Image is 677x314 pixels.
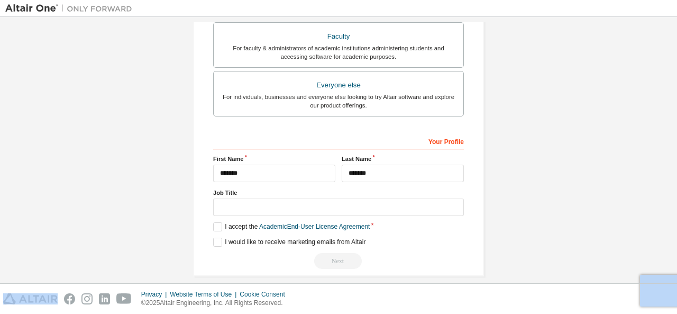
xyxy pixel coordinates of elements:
[116,293,132,304] img: youtube.svg
[220,93,457,110] div: For individuals, businesses and everyone else looking to try Altair software and explore our prod...
[141,299,291,308] p: © 2025 Altair Engineering, Inc. All Rights Reserved.
[213,253,464,269] div: Provide a valid email to continue
[141,290,170,299] div: Privacy
[213,222,370,231] label: I accept the
[170,290,240,299] div: Website Terms of Use
[213,132,464,149] div: Your Profile
[220,29,457,44] div: Faculty
[64,293,75,304] img: facebook.svg
[213,189,464,197] label: Job Title
[81,293,93,304] img: instagram.svg
[220,44,457,61] div: For faculty & administrators of academic institutions administering students and accessing softwa...
[213,155,335,163] label: First Name
[342,155,464,163] label: Last Name
[259,223,370,230] a: Academic End-User License Agreement
[213,238,365,247] label: I would like to receive marketing emails from Altair
[240,290,291,299] div: Cookie Consent
[99,293,110,304] img: linkedin.svg
[3,293,58,304] img: altair_logo.svg
[220,78,457,93] div: Everyone else
[5,3,138,14] img: Altair One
